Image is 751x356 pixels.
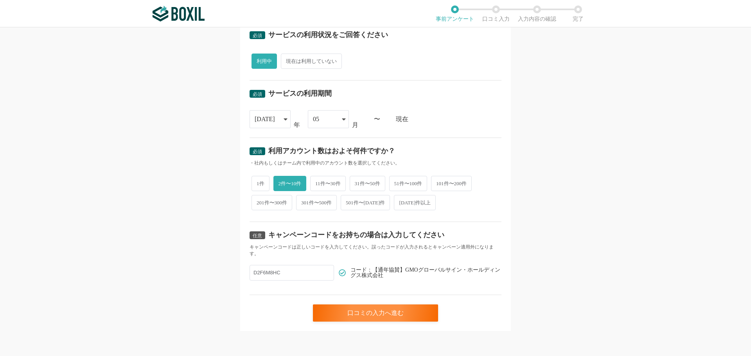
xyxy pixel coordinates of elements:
span: 任意 [253,233,262,238]
span: 501件〜[DATE]件 [341,195,390,210]
span: 必須 [253,149,262,154]
img: ボクシルSaaS_ロゴ [153,6,205,21]
span: 必須 [253,91,262,97]
div: 口コミの入力へ進む [313,304,438,322]
div: [DATE] [255,111,275,128]
span: 必須 [253,33,262,38]
span: コード：【通年協賛】GMOグローバルサイン・ホールディングス株式会社 [350,267,501,278]
span: 101件〜200件 [431,176,472,191]
span: 2件〜10件 [273,176,307,191]
span: 301件〜500件 [296,195,337,210]
div: 〜 [374,116,380,122]
li: 入力内容の確認 [516,5,557,22]
span: 31件〜50件 [350,176,385,191]
li: 完了 [557,5,598,22]
div: 利用アカウント数はおよそ何件ですか？ [268,147,395,154]
div: サービスの利用期間 [268,90,332,97]
li: 口コミ入力 [475,5,516,22]
div: キャンペーンコードをお持ちの場合は入力してください [268,231,444,238]
li: 事前アンケート [434,5,475,22]
div: 年 [294,122,300,128]
span: 1件 [252,176,269,191]
span: [DATE]件以上 [394,195,436,210]
span: 51件〜100件 [389,176,428,191]
div: 現在 [396,116,501,122]
div: 月 [352,122,358,128]
span: 201件〜300件 [252,195,292,210]
div: ・社内もしくはチーム内で利用中のアカウント数を選択してください。 [250,160,501,166]
span: 利用中 [252,54,277,69]
div: サービスの利用状況をご回答ください [268,31,388,38]
span: 現在は利用していない [281,54,342,69]
div: キャンペーンコードは正しいコードを入力してください。誤ったコードが入力されるとキャンペーン適用外になります。 [250,244,501,257]
span: 11件〜30件 [310,176,346,191]
div: 05 [313,111,319,128]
